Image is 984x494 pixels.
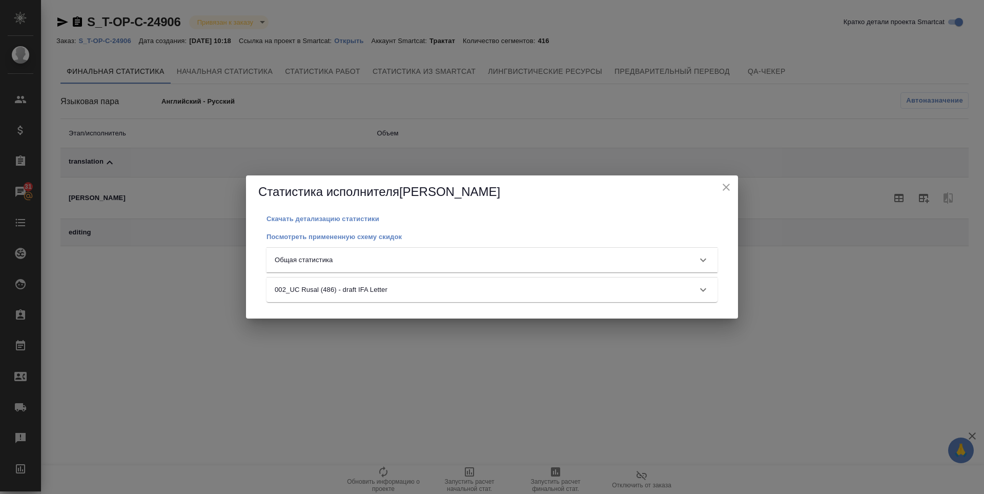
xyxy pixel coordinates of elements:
[275,255,333,265] p: Общая статистика
[266,214,379,224] button: Скачать детализацию статистики
[258,184,726,200] h5: Статистика исполнителя [PERSON_NAME]
[719,180,734,195] button: close
[266,248,717,272] div: Общая статистика
[266,233,402,241] p: Посмотреть примененную схему скидок
[266,232,402,241] a: Посмотреть примененную схему скидок
[266,278,717,302] div: 002_UC Rusal (486) - draft IFA Letter
[275,285,387,295] p: 002_UC Rusal (486) - draft IFA Letter
[266,215,379,223] p: Скачать детализацию статистики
